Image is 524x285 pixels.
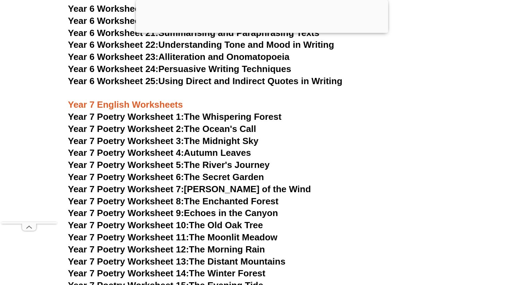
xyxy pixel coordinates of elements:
span: Year 6 Worksheet 19: [68,3,158,14]
a: Year 7 Poetry Worksheet 4:Autumn Leaves [68,148,251,158]
span: Year 7 Poetry Worksheet 13: [68,256,189,267]
a: Year 7 Poetry Worksheet 14:The Winter Forest [68,268,265,278]
span: Year 6 Worksheet 23: [68,52,158,62]
a: Year 7 Poetry Worksheet 5:The River's Journey [68,160,270,170]
a: Year 7 Poetry Worksheet 8:The Enchanted Forest [68,196,278,206]
span: Year 7 Poetry Worksheet 8: [68,196,184,206]
a: Year 7 Poetry Worksheet 10:The Old Oak Tree [68,220,263,230]
a: Year 7 Poetry Worksheet 13:The Distant Mountains [68,256,286,267]
a: Year 6 Worksheet 23:Alliteration and Onomatopoeia [68,52,289,62]
span: Year 6 Worksheet 22: [68,39,158,50]
span: Year 7 Poetry Worksheet 3: [68,136,184,146]
iframe: Chat Widget [405,207,524,285]
span: Year 6 Worksheet 24: [68,64,158,74]
span: Year 7 Poetry Worksheet 5: [68,160,184,170]
a: Year 6 Worksheet 22:Understanding Tone and Mood in Writing [68,39,334,50]
iframe: Advertisement [1,14,57,222]
a: Year 7 Poetry Worksheet 2:The Ocean's Call [68,124,256,134]
span: Year 7 Poetry Worksheet 14: [68,268,189,278]
a: Year 6 Worksheet 19:Formal and Informal Letters [68,3,278,14]
a: Year 7 Poetry Worksheet 9:Echoes in the Canyon [68,208,278,218]
span: Year 7 Poetry Worksheet 7: [68,184,184,194]
span: Year 7 Poetry Worksheet 4: [68,148,184,158]
a: Year 6 Worksheet 20:Narrative Types [68,16,225,26]
span: Year 6 Worksheet 20: [68,16,158,26]
span: Year 7 Poetry Worksheet 9: [68,208,184,218]
span: Year 6 Worksheet 21: [68,28,158,38]
a: Year 7 Poetry Worksheet 3:The Midnight Sky [68,136,259,146]
a: Year 6 Worksheet 21:Summarising and Paraphrasing Texts [68,28,319,38]
a: Year 7 Poetry Worksheet 11:The Moonlit Meadow [68,232,278,242]
span: Year 7 Poetry Worksheet 6: [68,172,184,182]
a: Year 7 Poetry Worksheet 6:The Secret Garden [68,172,264,182]
a: Year 6 Worksheet 25:Using Direct and Indirect Quotes in Writing [68,76,342,86]
span: Year 7 Poetry Worksheet 2: [68,124,184,134]
a: Year 7 Poetry Worksheet 12:The Morning Rain [68,244,265,255]
span: Year 6 Worksheet 25: [68,76,158,86]
span: Year 7 Poetry Worksheet 11: [68,232,189,242]
span: Year 7 Poetry Worksheet 1: [68,112,184,122]
span: Year 7 Poetry Worksheet 10: [68,220,189,230]
span: Year 7 Poetry Worksheet 12: [68,244,189,255]
a: Year 6 Worksheet 24:Persuasive Writing Techniques [68,64,291,74]
a: Year 7 Poetry Worksheet 1:The Whispering Forest [68,112,281,122]
a: Year 7 Poetry Worksheet 7:[PERSON_NAME] of the Wind [68,184,311,194]
h3: Year 7 English Worksheets [68,88,456,111]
